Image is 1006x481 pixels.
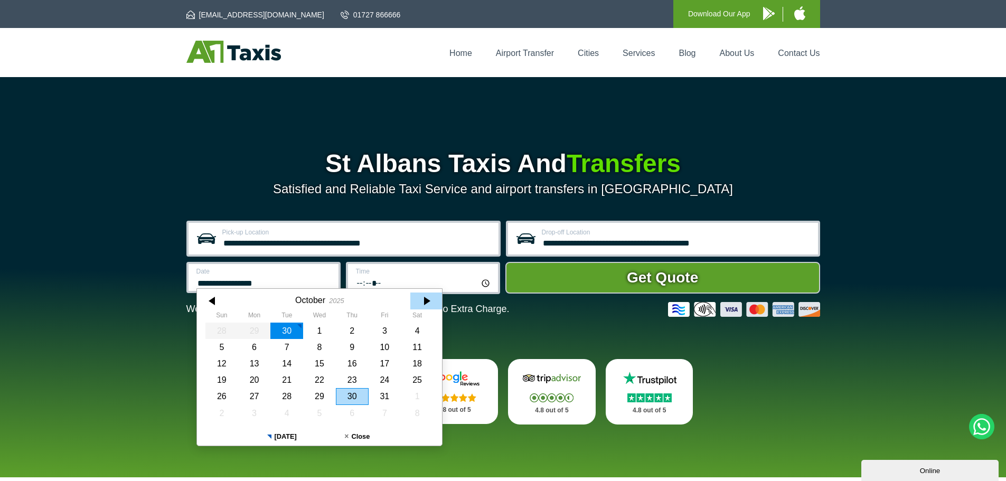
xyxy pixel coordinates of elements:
div: 29 September 2025 [238,323,270,339]
div: October [295,295,325,305]
div: 19 October 2025 [205,372,238,388]
img: Trustpilot [618,371,681,386]
img: Stars [530,393,573,402]
a: Google Stars 4.8 out of 5 [410,359,498,424]
div: 06 November 2025 [335,405,368,421]
a: Trustpilot Stars 4.8 out of 5 [606,359,693,425]
p: 4.8 out of 5 [422,403,486,417]
label: Time [356,268,492,275]
div: 27 October 2025 [238,388,270,404]
a: [EMAIL_ADDRESS][DOMAIN_NAME] [186,10,324,20]
th: Tuesday [270,312,303,322]
div: 30 October 2025 [335,388,368,404]
a: Cities [578,49,599,58]
a: Tripadvisor Stars 4.8 out of 5 [508,359,596,425]
div: 02 November 2025 [205,405,238,421]
div: 28 September 2025 [205,323,238,339]
th: Friday [368,312,401,322]
th: Thursday [335,312,368,322]
div: 15 October 2025 [303,355,336,372]
label: Drop-off Location [542,229,812,235]
th: Monday [238,312,270,322]
button: [DATE] [244,428,319,446]
div: 21 October 2025 [270,372,303,388]
div: 30 September 2025 [270,323,303,339]
h1: St Albans Taxis And [186,151,820,176]
div: 29 October 2025 [303,388,336,404]
img: Stars [433,393,476,402]
div: 05 November 2025 [303,405,336,421]
div: 08 November 2025 [401,405,434,421]
div: 01 October 2025 [303,323,336,339]
div: 01 November 2025 [401,388,434,404]
iframe: chat widget [861,458,1001,481]
div: 25 October 2025 [401,372,434,388]
th: Wednesday [303,312,336,322]
div: 03 October 2025 [368,323,401,339]
div: 23 October 2025 [335,372,368,388]
div: 08 October 2025 [303,339,336,355]
a: About Us [720,49,755,58]
p: 4.8 out of 5 [617,404,682,417]
div: 03 November 2025 [238,405,270,421]
th: Saturday [401,312,434,322]
div: 02 October 2025 [335,323,368,339]
p: Satisfied and Reliable Taxi Service and airport transfers in [GEOGRAPHIC_DATA] [186,182,820,196]
a: Services [623,49,655,58]
img: Google [422,371,486,386]
div: 22 October 2025 [303,372,336,388]
div: 07 October 2025 [270,339,303,355]
div: 31 October 2025 [368,388,401,404]
div: 09 October 2025 [335,339,368,355]
p: Download Our App [688,7,750,21]
span: The Car at No Extra Charge. [388,304,509,314]
img: Stars [627,393,672,402]
div: 26 October 2025 [205,388,238,404]
a: Airport Transfer [496,49,554,58]
div: 28 October 2025 [270,388,303,404]
div: 07 November 2025 [368,405,401,421]
div: 11 October 2025 [401,339,434,355]
div: 17 October 2025 [368,355,401,372]
a: Contact Us [778,49,820,58]
div: 24 October 2025 [368,372,401,388]
p: We Now Accept Card & Contactless Payment In [186,304,510,315]
button: Close [319,428,395,446]
div: 18 October 2025 [401,355,434,372]
div: 06 October 2025 [238,339,270,355]
a: Blog [679,49,695,58]
img: A1 Taxis St Albans LTD [186,41,281,63]
img: Credit And Debit Cards [668,302,820,317]
span: Transfers [567,149,681,177]
button: Get Quote [505,262,820,294]
img: A1 Taxis Android App [763,7,775,20]
div: 12 October 2025 [205,355,238,372]
a: Home [449,49,472,58]
div: 10 October 2025 [368,339,401,355]
div: 2025 [329,297,344,305]
div: 20 October 2025 [238,372,270,388]
th: Sunday [205,312,238,322]
div: 16 October 2025 [335,355,368,372]
label: Date [196,268,332,275]
img: Tripadvisor [520,371,584,386]
img: A1 Taxis iPhone App [794,6,805,20]
a: 01727 866666 [341,10,401,20]
div: 04 October 2025 [401,323,434,339]
div: 14 October 2025 [270,355,303,372]
label: Pick-up Location [222,229,492,235]
div: 05 October 2025 [205,339,238,355]
div: 04 November 2025 [270,405,303,421]
div: 13 October 2025 [238,355,270,372]
p: 4.8 out of 5 [520,404,584,417]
